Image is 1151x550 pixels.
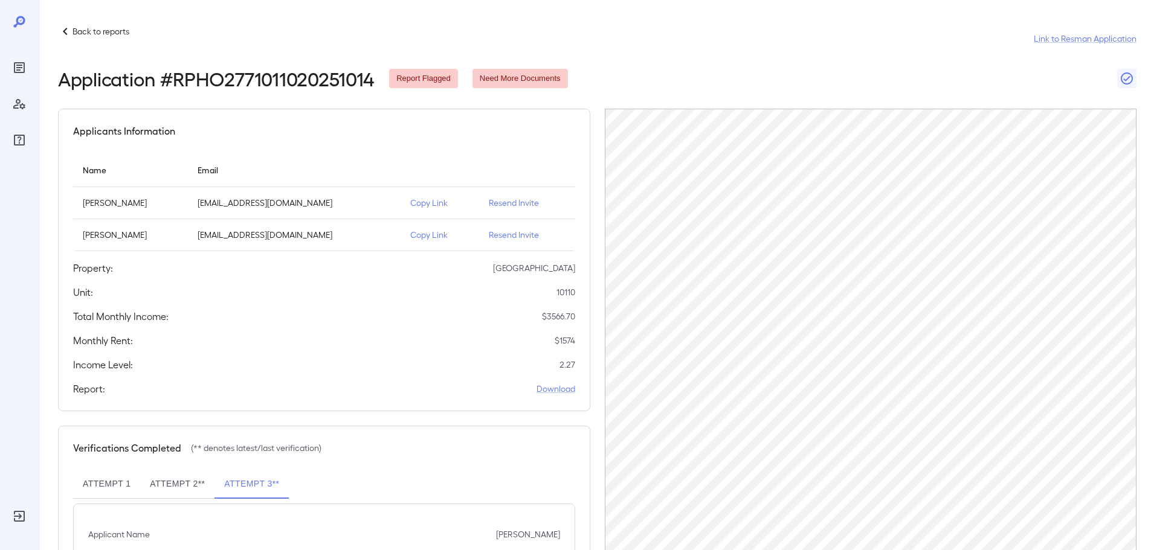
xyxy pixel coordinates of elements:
[83,229,178,241] p: [PERSON_NAME]
[10,507,29,526] div: Log Out
[1117,69,1136,88] button: Close Report
[489,229,566,241] p: Resend Invite
[410,197,469,209] p: Copy Link
[1034,33,1136,45] a: Link to Resman Application
[73,309,169,324] h5: Total Monthly Income:
[188,153,401,187] th: Email
[472,73,568,85] span: Need More Documents
[140,470,214,499] button: Attempt 2**
[83,197,178,209] p: [PERSON_NAME]
[489,197,566,209] p: Resend Invite
[559,359,575,371] p: 2.27
[555,334,575,347] p: $ 1574
[556,286,575,298] p: 10110
[73,153,575,251] table: simple table
[73,333,133,348] h5: Monthly Rent:
[493,262,575,274] p: [GEOGRAPHIC_DATA]
[58,68,375,89] h2: Application # RPHO2771011020251014
[198,197,391,209] p: [EMAIL_ADDRESS][DOMAIN_NAME]
[542,310,575,322] p: $ 3566.70
[73,285,93,299] h5: Unit:
[73,357,133,372] h5: Income Level:
[389,73,458,85] span: Report Flagged
[214,470,289,499] button: Attempt 3**
[73,261,113,275] h5: Property:
[10,130,29,150] div: FAQ
[10,58,29,77] div: Reports
[73,441,181,455] h5: Verifications Completed
[88,528,150,540] p: Applicant Name
[10,94,29,114] div: Manage Users
[410,229,469,241] p: Copy Link
[73,124,175,138] h5: Applicants Information
[191,442,321,454] p: (** denotes latest/last verification)
[496,528,560,540] p: [PERSON_NAME]
[73,470,140,499] button: Attempt 1
[73,382,105,396] h5: Report:
[73,25,129,37] p: Back to reports
[198,229,391,241] p: [EMAIL_ADDRESS][DOMAIN_NAME]
[537,383,575,395] a: Download
[73,153,188,187] th: Name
